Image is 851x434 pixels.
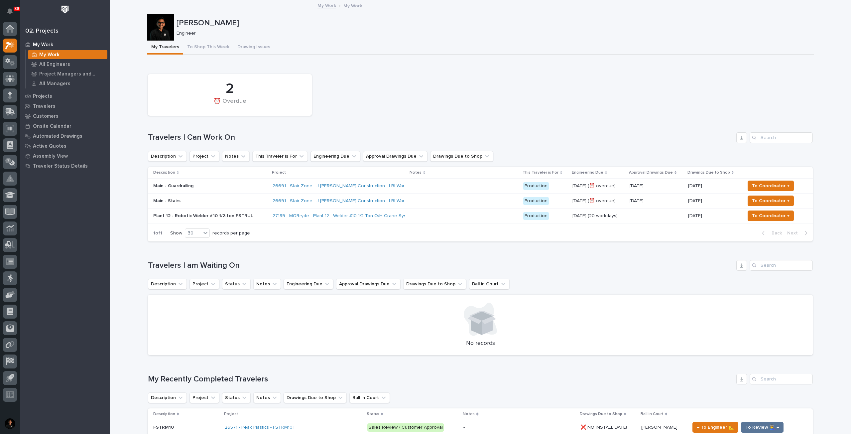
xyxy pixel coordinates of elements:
[336,279,401,289] button: Approval Drawings Due
[20,40,110,50] a: My Work
[284,279,333,289] button: Engineering Due
[629,169,673,176] p: Approval Drawings Due
[572,213,624,219] p: [DATE] (20 workdays)
[148,392,187,403] button: Description
[233,41,274,55] button: Drawing Issues
[630,198,683,204] p: [DATE]
[310,151,360,162] button: Engineering Due
[750,132,813,143] input: Search
[39,52,60,58] p: My Work
[403,279,466,289] button: Drawings Due to Shop
[148,151,187,162] button: Description
[688,182,703,189] p: [DATE]
[26,79,110,88] a: All Managers
[159,98,301,112] div: ⏰ Overdue
[697,423,734,431] span: ← To Engineer 📐
[572,183,624,189] p: [DATE] (⏰ overdue)
[148,194,813,209] tr: Main - Stairs26691 - Stair Zone - J [PERSON_NAME] Construction - LRI Warehouse - Production[DATE]...
[630,183,683,189] p: [DATE]
[148,209,813,223] tr: Plant 12 - Robotic Welder #10 1/2-ton FSTRUL27189 - MORryde - Plant 12 - Welder #10 1/2-Ton O/H C...
[752,182,790,190] span: To Coordinator →
[33,133,82,139] p: Automated Drawings
[20,121,110,131] a: Onsite Calendar
[20,151,110,161] a: Assembly View
[757,230,785,236] button: Back
[252,151,308,162] button: This Traveler is For
[748,196,794,206] button: To Coordinator →
[33,103,56,109] p: Travelers
[26,69,110,78] a: Project Managers and Engineers
[284,392,347,403] button: Drawings Due to Shop
[189,279,219,289] button: Project
[463,425,465,430] div: -
[580,423,628,430] p: ❌ NO INSTALL DATE!
[273,198,421,204] a: 26691 - Stair Zone - J [PERSON_NAME] Construction - LRI Warehouse
[26,60,110,69] a: All Engineers
[185,230,201,237] div: 30
[189,392,219,403] button: Project
[26,50,110,59] a: My Work
[688,212,703,219] p: [DATE]
[20,131,110,141] a: Automated Drawings
[39,62,70,68] p: All Engineers
[189,151,219,162] button: Project
[20,141,110,151] a: Active Quotes
[20,161,110,171] a: Traveler Status Details
[752,197,790,205] span: To Coordinator →
[750,260,813,271] input: Search
[785,230,813,236] button: Next
[253,392,281,403] button: Notes
[752,212,790,220] span: To Coordinator →
[153,198,267,204] p: Main - Stairs
[410,213,412,219] div: -
[343,2,362,9] p: My Work
[20,91,110,101] a: Projects
[363,151,427,162] button: Approval Drawings Due
[153,410,175,418] p: Description
[523,212,549,220] div: Production
[148,261,734,270] h1: Travelers I am Waiting On
[745,423,779,431] span: To Review 👨‍🏭 →
[3,417,17,431] button: users-avatar
[20,111,110,121] a: Customers
[572,169,603,176] p: Engineering Due
[39,71,105,77] p: Project Managers and Engineers
[641,410,664,418] p: Ball in Court
[148,133,734,142] h1: Travelers I Can Work On
[469,279,510,289] button: Ball in Court
[410,198,412,204] div: -
[148,279,187,289] button: Description
[148,225,168,241] p: 1 of 1
[741,422,784,433] button: To Review 👨‍🏭 →
[177,31,808,36] p: Engineer
[272,169,286,176] p: Project
[15,6,19,11] p: 89
[177,18,811,28] p: [PERSON_NAME]
[59,3,71,16] img: Workspace Logo
[692,422,738,433] button: ← To Engineer 📐
[153,183,267,189] p: Main - Guardrailing
[39,81,70,87] p: All Managers
[750,374,813,384] div: Search
[153,423,175,430] p: FSTRM10
[630,213,683,219] p: -
[367,410,379,418] p: Status
[183,41,233,55] button: To Shop This Week
[523,197,549,205] div: Production
[8,8,17,19] div: Notifications89
[273,213,414,219] a: 27189 - MORryde - Plant 12 - Welder #10 1/2-Ton O/H Crane System
[430,151,493,162] button: Drawings Due to Shop
[273,183,421,189] a: 26691 - Stair Zone - J [PERSON_NAME] Construction - LRI Warehouse
[153,213,267,219] p: Plant 12 - Robotic Welder #10 1/2-ton FSTRUL
[768,230,782,236] span: Back
[253,279,281,289] button: Notes
[410,169,422,176] p: Notes
[641,423,679,430] p: [PERSON_NAME]
[523,169,558,176] p: This Traveler is For
[349,392,390,403] button: Ball in Court
[33,113,59,119] p: Customers
[33,163,88,169] p: Traveler Status Details
[159,80,301,97] div: 2
[147,41,183,55] button: My Travelers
